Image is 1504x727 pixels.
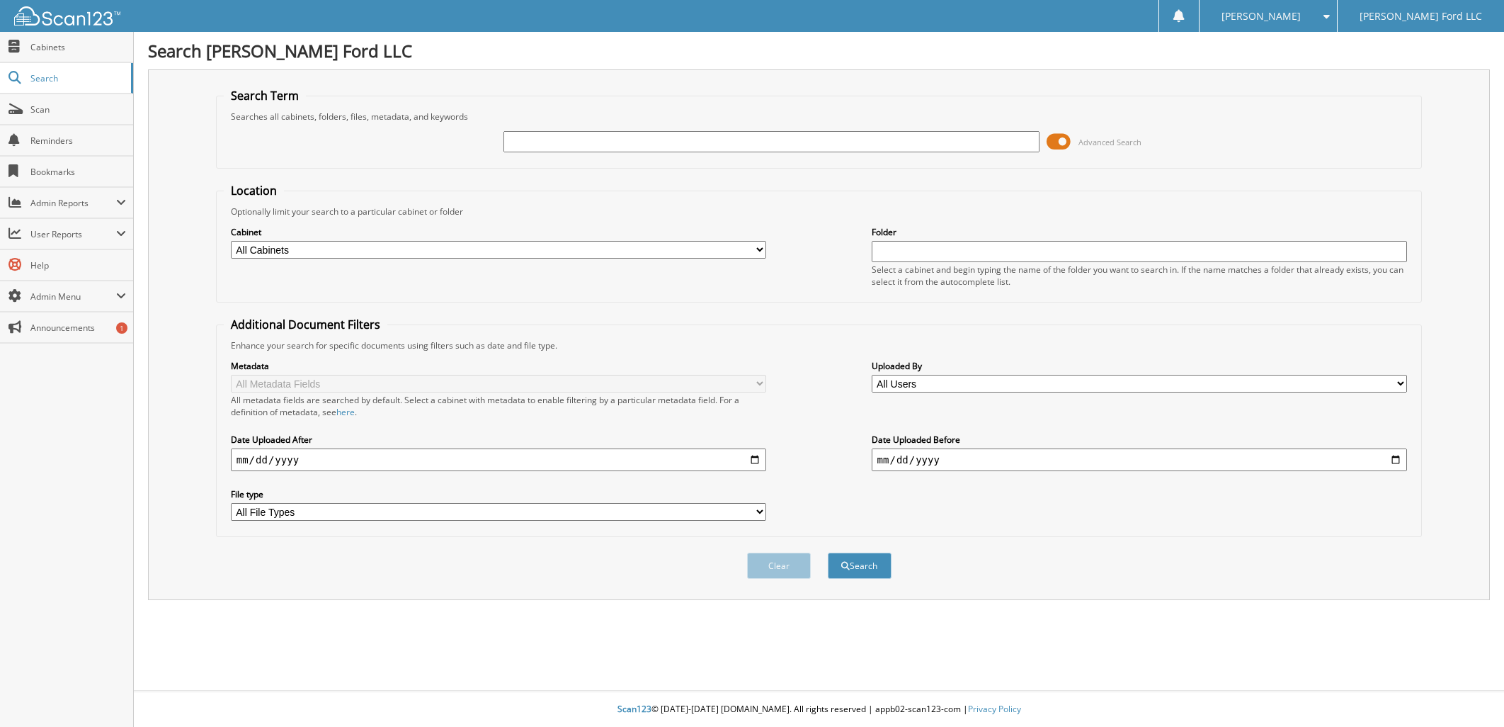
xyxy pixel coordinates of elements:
label: File type [231,488,767,500]
div: Select a cabinet and begin typing the name of the folder you want to search in. If the name match... [872,264,1408,288]
span: [PERSON_NAME] [1221,12,1301,21]
span: Announcements [30,322,126,334]
span: Search [30,72,124,84]
a: here [336,406,355,418]
input: end [872,449,1408,471]
label: Date Uploaded Before [872,434,1408,446]
input: start [231,449,767,471]
label: Cabinet [231,226,767,238]
button: Search [828,553,891,579]
span: Scan123 [617,703,651,715]
legend: Additional Document Filters [224,317,387,332]
span: Admin Menu [30,291,116,303]
span: Cabinets [30,41,126,53]
img: scan123-logo-white.svg [14,6,120,26]
label: Metadata [231,360,767,372]
span: Help [30,259,126,271]
div: 1 [116,322,127,334]
span: Reminders [30,135,126,147]
span: User Reports [30,228,116,240]
div: © [DATE]-[DATE] [DOMAIN_NAME]. All rights reserved | appb02-scan123-com | [134,692,1504,727]
legend: Search Term [224,88,306,103]
legend: Location [224,183,284,198]
span: Bookmarks [30,166,126,178]
label: Folder [872,226,1408,238]
span: [PERSON_NAME] Ford LLC [1360,12,1482,21]
span: Scan [30,103,126,115]
a: Privacy Policy [968,703,1021,715]
button: Clear [747,553,811,579]
div: All metadata fields are searched by default. Select a cabinet with metadata to enable filtering b... [231,394,767,418]
div: Optionally limit your search to a particular cabinet or folder [224,205,1415,218]
span: Admin Reports [30,197,116,209]
span: Advanced Search [1078,137,1141,147]
label: Uploaded By [872,360,1408,372]
div: Enhance your search for specific documents using filters such as date and file type. [224,339,1415,351]
div: Searches all cabinets, folders, files, metadata, and keywords [224,111,1415,123]
h1: Search [PERSON_NAME] Ford LLC [148,39,1490,62]
label: Date Uploaded After [231,434,767,446]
